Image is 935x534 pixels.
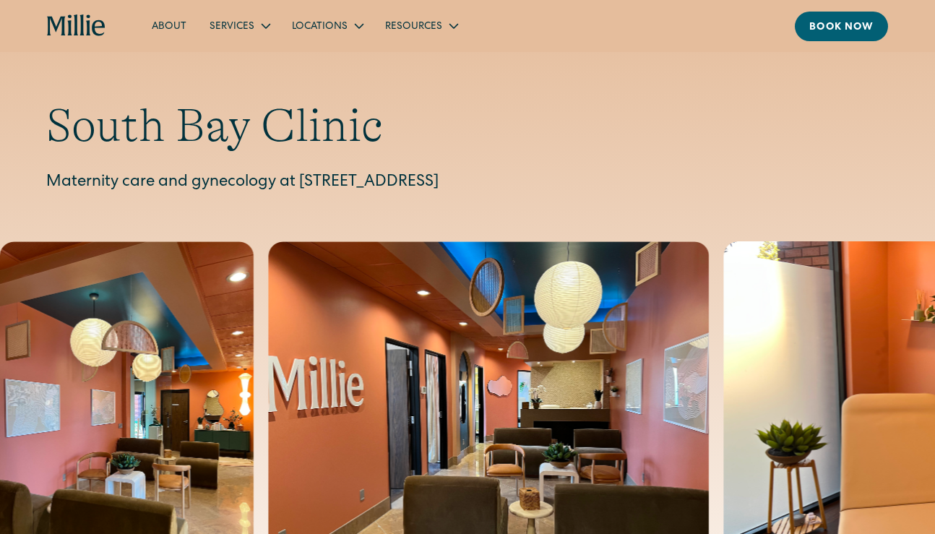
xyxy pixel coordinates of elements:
div: Services [210,20,254,35]
div: Resources [374,14,468,38]
div: Locations [292,20,348,35]
div: Locations [280,14,374,38]
p: Maternity care and gynecology at [STREET_ADDRESS] [46,171,889,195]
a: Book now [795,12,888,41]
a: About [140,14,198,38]
a: home [47,14,106,38]
div: Services [198,14,280,38]
h1: South Bay Clinic [46,98,889,154]
div: Book now [809,20,874,35]
div: Resources [385,20,442,35]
